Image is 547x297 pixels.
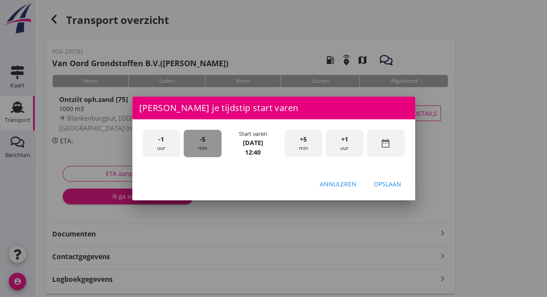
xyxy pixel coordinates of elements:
[243,138,263,147] strong: [DATE]
[300,135,307,144] span: +5
[184,130,221,157] div: min
[245,148,261,156] strong: 12:40
[374,179,401,189] div: Opslaan
[239,130,267,138] div: Start varen
[326,130,363,157] div: uur
[341,135,348,144] span: +1
[200,135,205,144] span: -5
[132,97,415,119] div: [PERSON_NAME] je tijdstip start varen
[143,130,181,157] div: uur
[313,176,363,192] button: Annuleren
[158,135,164,144] span: -1
[380,138,391,148] i: date_range
[367,176,408,192] button: Opslaan
[320,179,356,189] div: Annuleren
[285,130,322,157] div: min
